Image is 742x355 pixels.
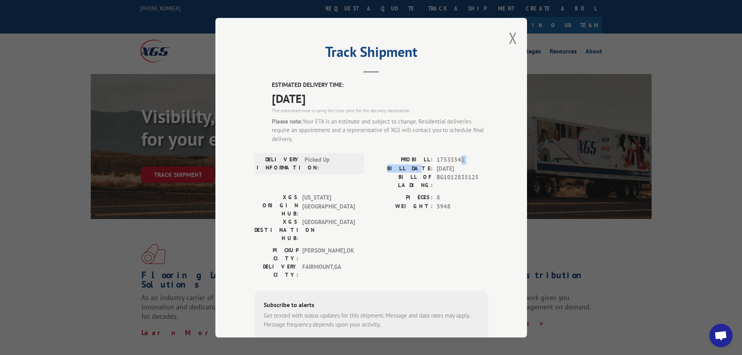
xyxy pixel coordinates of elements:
[305,155,357,172] span: Picked Up
[264,300,479,311] div: Subscribe to alerts
[509,28,517,48] button: Close modal
[302,246,355,263] span: [PERSON_NAME] , OK
[257,155,301,172] label: DELIVERY INFORMATION:
[272,117,488,143] div: Your ETA is an estimate and subject to change. Residential deliveries require an appointment and ...
[371,155,433,164] label: PROBILL:
[264,311,479,329] div: Get texted with status updates for this shipment. Message and data rates may apply. Message frequ...
[302,218,355,242] span: [GEOGRAPHIC_DATA]
[437,193,488,202] span: 8
[254,263,298,279] label: DELIVERY CITY:
[272,81,488,90] label: ESTIMATED DELIVERY TIME:
[254,193,298,218] label: XGS ORIGIN HUB:
[437,155,488,164] span: 17535541
[254,46,488,61] h2: Track Shipment
[371,193,433,202] label: PIECES:
[709,324,733,347] div: Open chat
[437,173,488,189] span: BG1012835125
[371,164,433,173] label: BILL DATE:
[254,246,298,263] label: PICKUP CITY:
[437,202,488,211] span: 5948
[302,193,355,218] span: [US_STATE][GEOGRAPHIC_DATA]
[371,202,433,211] label: WEIGHT:
[254,218,298,242] label: XGS DESTINATION HUB:
[371,173,433,189] label: BILL OF LADING:
[302,263,355,279] span: FAIRMOUNT , GA
[272,89,488,107] span: [DATE]
[437,164,488,173] span: [DATE]
[272,117,303,125] strong: Please note:
[272,107,488,114] div: The estimated time is using the time zone for the delivery destination.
